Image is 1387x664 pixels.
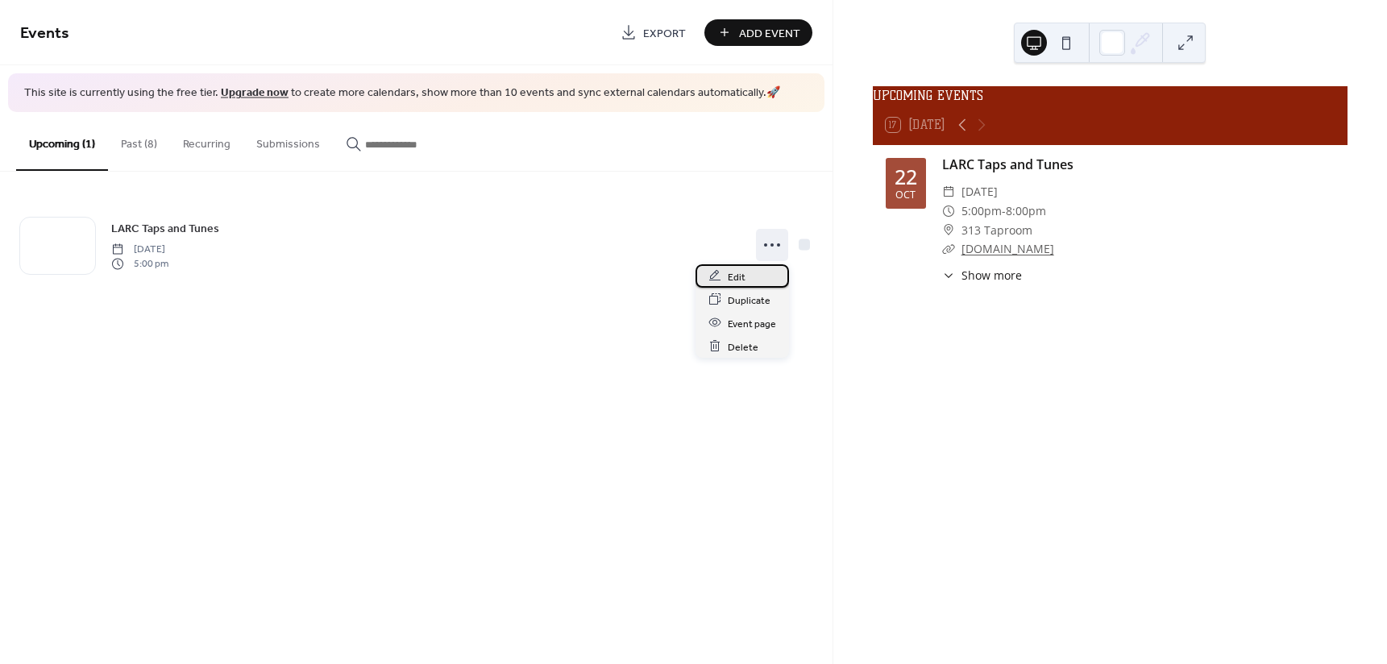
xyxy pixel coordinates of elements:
span: Event page [728,315,776,332]
a: LARC Taps and Tunes [942,156,1073,173]
span: Events [20,18,69,49]
div: 22 [895,167,917,187]
span: This site is currently using the free tier. to create more calendars, show more than 10 events an... [24,85,780,102]
div: ​ [942,201,955,221]
div: ​ [942,239,955,259]
span: [DATE] [111,242,168,256]
div: ​ [942,267,955,284]
span: 5:00pm [961,201,1002,221]
a: Upgrade now [221,82,289,104]
span: Edit [728,268,745,285]
span: Delete [728,338,758,355]
span: - [1002,201,1006,221]
span: 8:00pm [1006,201,1046,221]
a: LARC Taps and Tunes [111,219,219,238]
button: Recurring [170,112,243,169]
button: Past (8) [108,112,170,169]
span: 313 Taproom [961,221,1032,240]
span: Add Event [739,25,800,42]
span: Show more [961,267,1022,284]
span: Duplicate [728,292,770,309]
span: Export [643,25,686,42]
div: Oct [895,190,916,201]
button: Add Event [704,19,812,46]
span: LARC Taps and Tunes [111,220,219,237]
button: Submissions [243,112,333,169]
button: ​Show more [942,267,1022,284]
a: [DOMAIN_NAME] [961,241,1054,256]
button: Upcoming (1) [16,112,108,171]
a: Export [608,19,698,46]
span: 5:00 pm [111,257,168,272]
div: ​ [942,221,955,240]
div: UPCOMING EVENTS [873,86,1348,106]
span: [DATE] [961,182,998,201]
div: ​ [942,182,955,201]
